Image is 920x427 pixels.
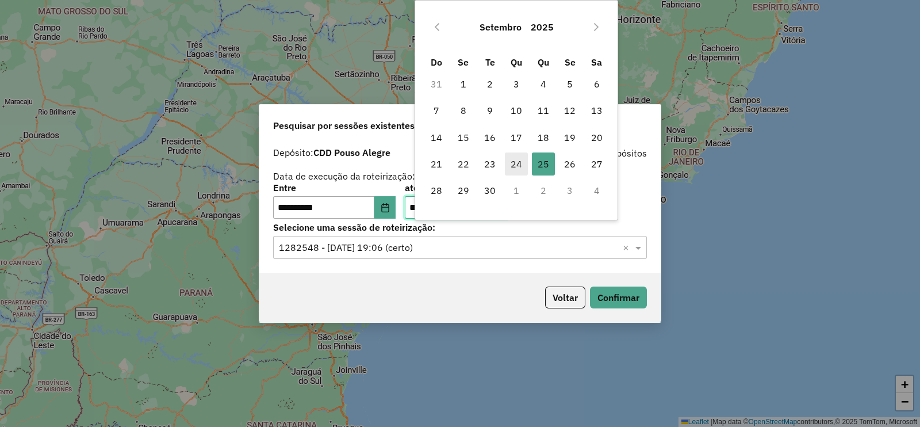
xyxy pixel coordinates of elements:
td: 7 [423,97,450,124]
button: Choose Month [475,13,526,41]
td: 5 [557,71,583,97]
span: 6 [585,73,608,96]
span: 18 [532,126,555,149]
span: 23 [478,152,501,176]
span: Clear all [623,241,632,254]
span: 28 [425,179,448,202]
span: 7 [425,99,448,122]
td: 4 [583,177,609,204]
td: 1 [450,71,476,97]
label: até [405,181,527,195]
td: 31 [423,71,450,97]
td: 12 [557,97,583,124]
td: 18 [530,124,557,151]
span: 10 [505,99,528,122]
td: 1 [503,177,530,204]
button: Choose Year [526,13,558,41]
span: 19 [558,126,581,149]
span: 14 [425,126,448,149]
span: 17 [505,126,528,149]
button: Choose Date [374,196,396,219]
td: 30 [477,177,503,204]
span: 12 [558,99,581,122]
button: Confirmar [590,287,647,308]
span: Qu [538,56,549,68]
td: 21 [423,151,450,177]
label: Entre [273,181,396,195]
span: Sa [591,56,602,68]
span: Pesquisar por sessões existentes [273,119,415,132]
span: 22 [452,152,475,176]
td: 22 [450,151,476,177]
td: 14 [423,124,450,151]
td: 17 [503,124,530,151]
span: Te [485,56,495,68]
td: 29 [450,177,476,204]
span: 16 [478,126,501,149]
span: 4 [532,73,555,96]
span: 8 [452,99,475,122]
span: 29 [452,179,475,202]
td: 15 [450,124,476,151]
td: 19 [557,124,583,151]
td: 13 [583,97,609,124]
span: 5 [558,73,581,96]
span: 21 [425,152,448,176]
td: 6 [583,71,609,97]
td: 2 [477,71,503,97]
span: 9 [478,99,501,122]
span: 25 [532,152,555,176]
span: 30 [478,179,501,202]
span: Do [431,56,442,68]
button: Next Month [587,18,605,36]
td: 27 [583,151,609,177]
label: Selecione uma sessão de roteirização: [273,220,647,234]
label: Data de execução da roteirização: [273,169,415,183]
td: 25 [530,151,557,177]
td: 26 [557,151,583,177]
span: 27 [585,152,608,176]
label: Depósito: [273,146,390,159]
td: 2 [530,177,557,204]
span: 20 [585,126,608,149]
span: 2 [478,73,501,96]
span: 26 [558,152,581,176]
td: 23 [477,151,503,177]
span: 13 [585,99,608,122]
span: 1 [452,73,475,96]
button: Previous Month [428,18,446,36]
span: 15 [452,126,475,149]
span: Se [458,56,469,68]
button: Voltar [545,287,585,308]
span: 24 [505,152,528,176]
td: 9 [477,97,503,124]
td: 4 [530,71,557,97]
td: 11 [530,97,557,124]
span: 3 [505,73,528,96]
td: 8 [450,97,476,124]
strong: CDD Pouso Alegre [313,147,390,158]
td: 10 [503,97,530,124]
span: Qu [511,56,522,68]
td: 16 [477,124,503,151]
td: 3 [503,71,530,97]
td: 28 [423,177,450,204]
td: 3 [557,177,583,204]
td: 20 [583,124,609,151]
span: Se [565,56,576,68]
td: 24 [503,151,530,177]
span: 11 [532,99,555,122]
